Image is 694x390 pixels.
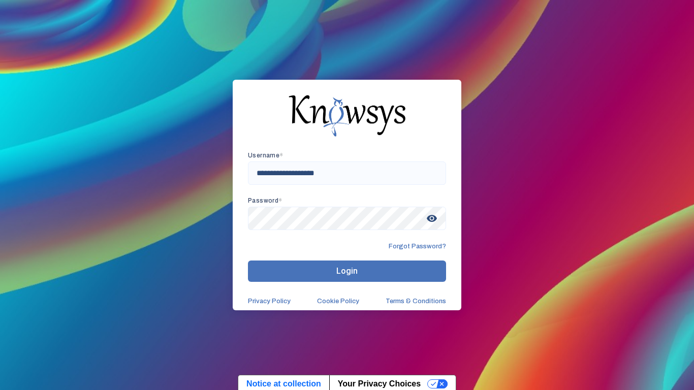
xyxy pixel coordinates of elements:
[386,297,446,305] a: Terms & Conditions
[248,152,283,159] app-required-indication: Username
[336,266,358,276] span: Login
[423,209,441,227] span: visibility
[248,197,282,204] app-required-indication: Password
[317,297,359,305] a: Cookie Policy
[289,95,405,137] img: knowsys-logo.png
[389,242,446,250] span: Forgot Password?
[248,297,291,305] a: Privacy Policy
[248,261,446,282] button: Login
